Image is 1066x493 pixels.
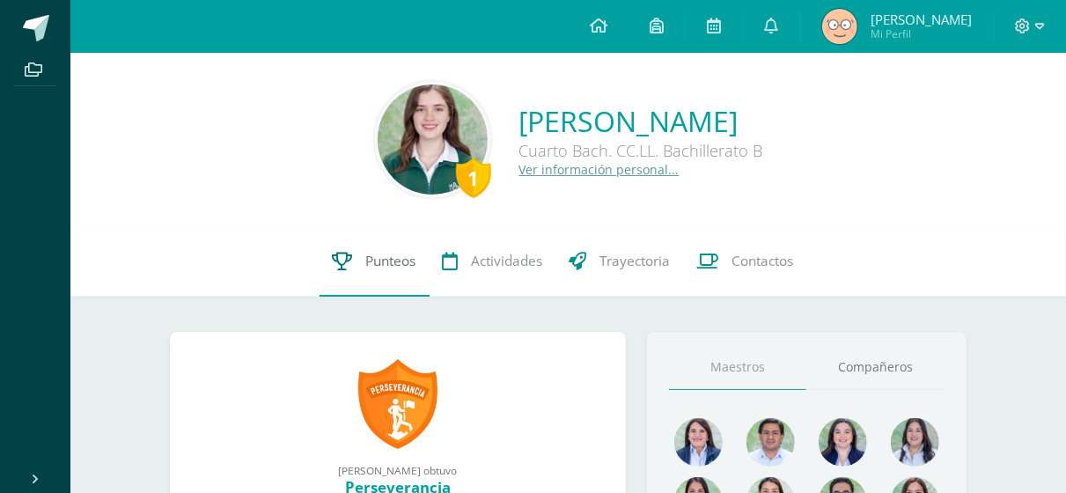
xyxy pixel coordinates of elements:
a: [PERSON_NAME] [519,102,763,140]
img: 5529b17852be095d62714f4e7eb6717e.png [378,85,488,195]
span: Actividades [472,252,543,270]
span: Punteos [366,252,416,270]
span: Contactos [732,252,794,270]
a: Contactos [684,226,807,297]
img: 4477f7ca9110c21fc6bc39c35d56baaa.png [674,418,723,467]
a: Punteos [320,226,430,297]
img: 468d0cd9ecfcbce804e3ccd48d13f1ad.png [819,418,867,467]
div: [PERSON_NAME] obtuvo [187,463,608,477]
div: Cuarto Bach. CC.LL. Bachillerato B [519,140,763,161]
img: 72639ddbaeb481513917426665f4d019.png [822,9,857,44]
img: 1934cc27df4ca65fd091d7882280e9dd.png [891,418,939,467]
span: Trayectoria [600,252,671,270]
img: 1e7bfa517bf798cc96a9d855bf172288.png [746,418,795,467]
span: [PERSON_NAME] [871,11,972,28]
span: Mi Perfil [871,26,972,41]
a: Trayectoria [556,226,684,297]
a: Compañeros [806,345,945,390]
a: Actividades [430,226,556,297]
a: Maestros [669,345,807,390]
div: 1 [456,158,491,198]
a: Ver información personal... [519,161,680,178]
